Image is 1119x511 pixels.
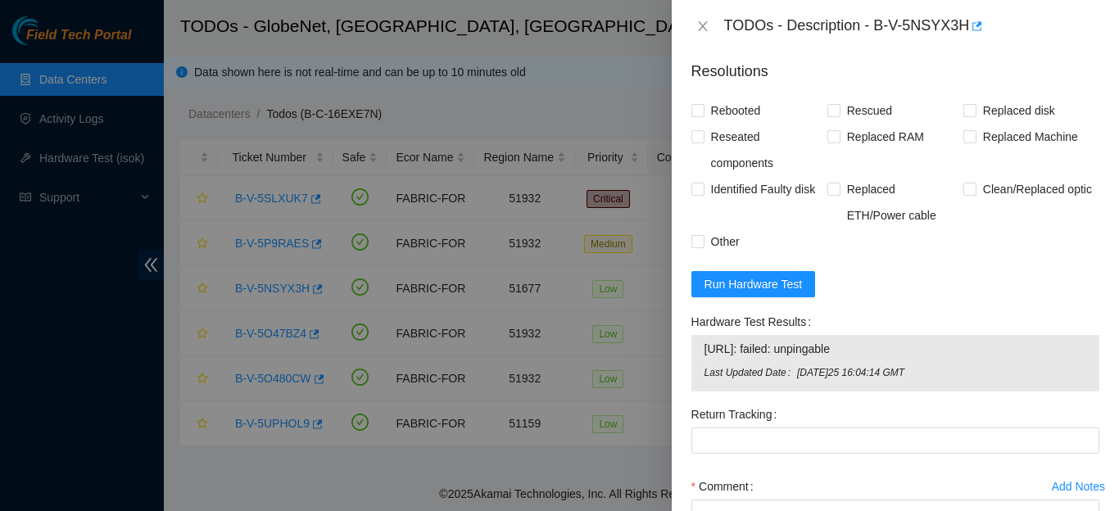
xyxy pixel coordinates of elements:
[691,19,714,34] button: Close
[704,365,797,381] span: Last Updated Date
[704,275,803,293] span: Run Hardware Test
[797,365,1086,381] span: [DATE]25 16:04:14 GMT
[1052,481,1105,492] div: Add Notes
[704,176,822,202] span: Identified Faulty disk
[704,228,746,255] span: Other
[691,47,1099,83] p: Resolutions
[696,20,709,33] span: close
[704,340,1086,358] span: [URL]: failed: unpingable
[691,309,818,335] label: Hardware Test Results
[691,473,760,500] label: Comment
[704,97,768,124] span: Rebooted
[691,401,784,427] label: Return Tracking
[724,13,1099,39] div: TODOs - Description - B-V-5NSYX3H
[704,124,827,176] span: Reseated components
[840,176,963,228] span: Replaced ETH/Power cable
[840,97,899,124] span: Rescued
[1051,473,1106,500] button: Add Notes
[840,124,931,150] span: Replaced RAM
[976,97,1062,124] span: Replaced disk
[691,427,1099,454] input: Return Tracking
[691,271,816,297] button: Run Hardware Test
[976,124,1085,150] span: Replaced Machine
[976,176,1099,202] span: Clean/Replaced optic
